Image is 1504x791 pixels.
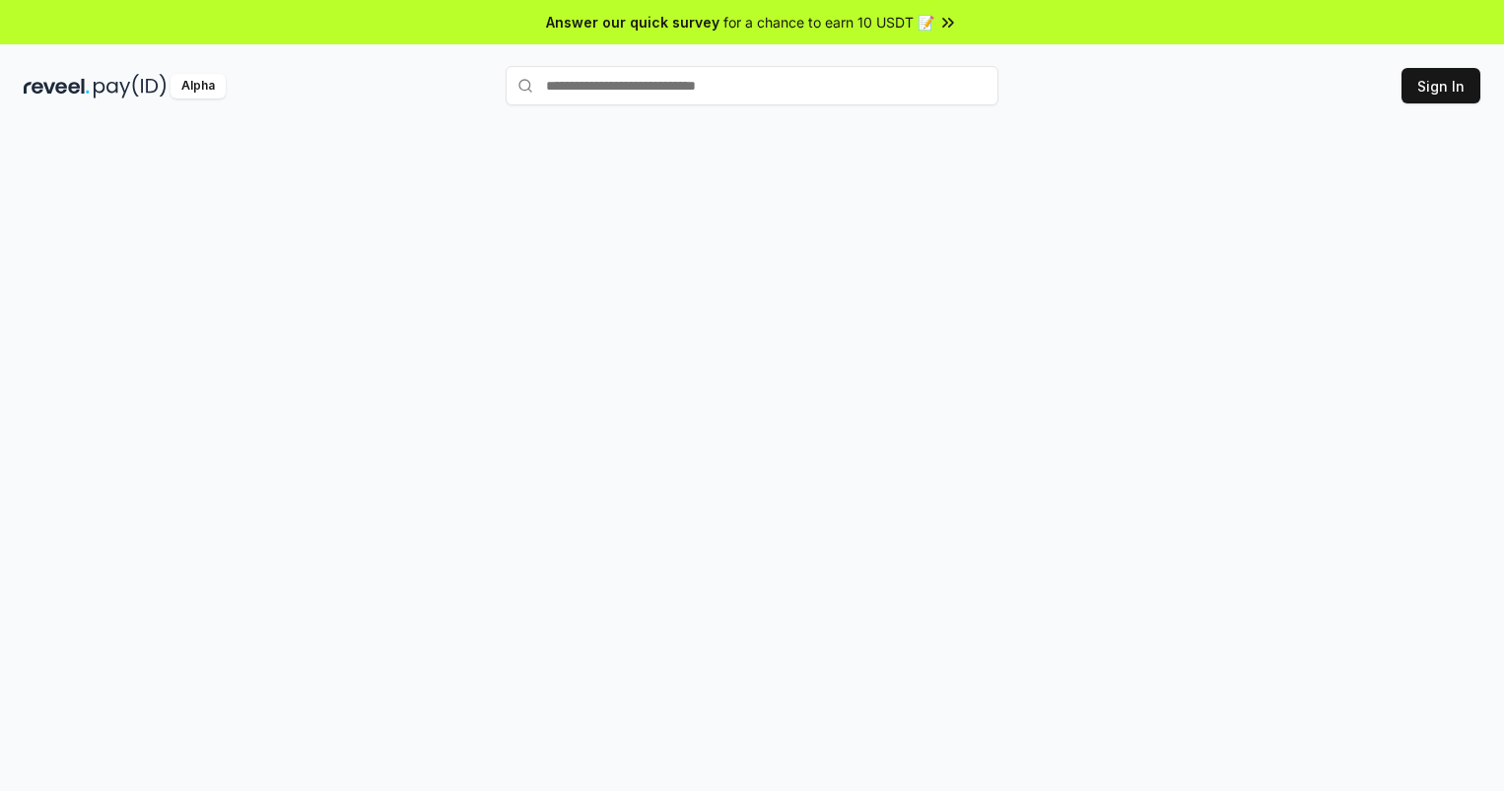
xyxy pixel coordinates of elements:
img: reveel_dark [24,74,90,99]
span: for a chance to earn 10 USDT 📝 [723,12,934,33]
span: Answer our quick survey [546,12,719,33]
div: Alpha [171,74,226,99]
button: Sign In [1401,68,1480,103]
img: pay_id [94,74,167,99]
